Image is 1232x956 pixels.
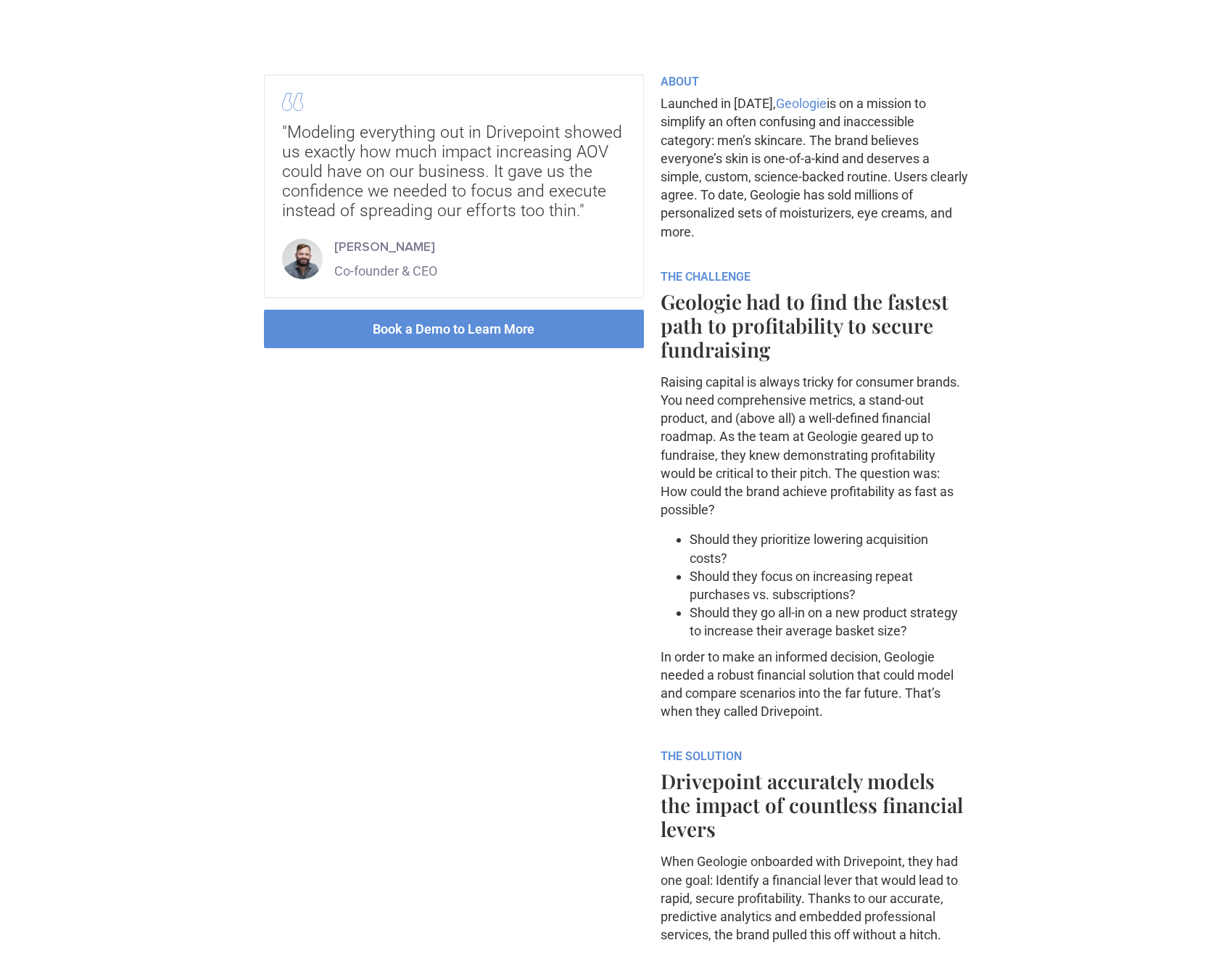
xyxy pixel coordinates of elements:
li: Should they prioritize lowering acquisition costs? [690,530,969,566]
p: Launched in [DATE], is on a mission to simplify an often confusing and inaccessible category: men... [661,94,969,241]
h6: THE CHALLENGE [661,270,969,284]
h6: ABOUT [661,75,969,88]
a: Book a Demo to Learn More [264,310,644,348]
h4: Drivepoint accurately models the impact of countless financial levers [661,769,969,841]
p: When Geologie onboarded with Drivepoint, they had one goal: Identify a financial lever that would... [661,852,969,944]
p: Raising capital is always tricky for consumer brands. You need comprehensive metrics, a stand-out... [661,373,969,519]
li: Should they go all-in on a new product strategy to increase their average basket size? [690,603,969,640]
li: Should they focus on increasing repeat purchases vs. subscriptions? [690,567,969,603]
h4: Geologie had to find the fastest path to profitability to secure fundraising [661,289,969,361]
p: In order to make an informed decision, Geologie needed a robust financial solution that could mod... [661,648,969,721]
h6: THE SOLUTION [661,749,969,763]
div: Co-founder & CEO [334,262,437,280]
div: [PERSON_NAME] [334,238,437,256]
div: "Modeling everything out in Drivepoint showed us exactly how much impact increasing AOV could hav... [282,123,626,221]
a: Geologie [776,96,827,111]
